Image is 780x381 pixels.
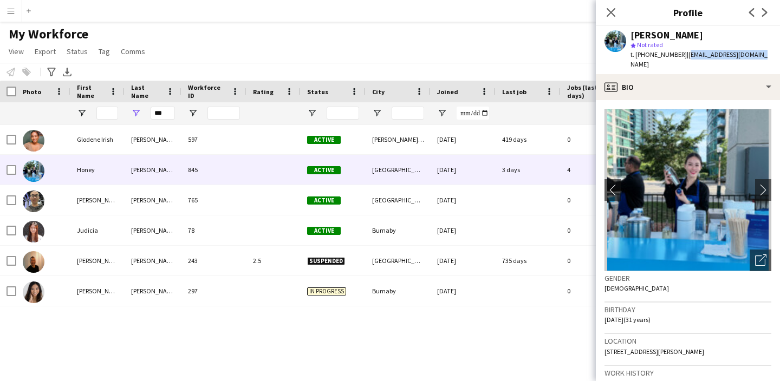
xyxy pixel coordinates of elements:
[121,47,145,56] span: Comms
[366,276,431,306] div: Burnaby
[253,88,274,96] span: Rating
[604,273,771,283] h3: Gender
[307,257,345,265] span: Suspended
[431,276,496,306] div: [DATE]
[307,136,341,144] span: Active
[246,246,301,275] div: 2.5
[502,88,526,96] span: Last job
[77,83,105,100] span: First Name
[181,246,246,275] div: 243
[131,108,141,118] button: Open Filter Menu
[366,155,431,185] div: [GEOGRAPHIC_DATA]
[307,166,341,174] span: Active
[327,107,359,120] input: Status Filter Input
[23,160,44,182] img: Honey Lee
[366,246,431,275] div: [GEOGRAPHIC_DATA]
[437,108,447,118] button: Open Filter Menu
[496,246,561,275] div: 735 days
[131,83,162,100] span: Last Name
[431,124,496,154] div: [DATE]
[561,215,626,245] div: 0
[207,107,240,120] input: Workforce ID Filter Input
[30,44,60,58] a: Export
[181,124,246,154] div: 597
[99,47,110,56] span: Tag
[307,196,341,205] span: Active
[181,155,246,185] div: 845
[496,155,561,185] div: 3 days
[125,246,181,275] div: [PERSON_NAME]
[67,47,88,56] span: Status
[23,88,41,96] span: Photo
[77,108,87,118] button: Open Filter Menu
[125,185,181,215] div: [PERSON_NAME]
[366,185,431,215] div: [GEOGRAPHIC_DATA]
[188,83,227,100] span: Workforce ID
[604,336,771,346] h3: Location
[23,221,44,242] img: Judicia Lee
[392,107,424,120] input: City Filter Input
[35,47,56,56] span: Export
[23,281,44,303] img: Patricia Lee
[372,108,382,118] button: Open Filter Menu
[70,215,125,245] div: Judicia
[23,251,44,273] img: Lenny Lee
[307,227,341,235] span: Active
[125,124,181,154] div: [PERSON_NAME]
[61,65,74,78] app-action-btn: Export XLSX
[431,246,496,275] div: [DATE]
[125,155,181,185] div: [PERSON_NAME]
[96,107,118,120] input: First Name Filter Input
[604,316,651,324] span: [DATE] (31 years)
[45,65,58,78] app-action-btn: Advanced filters
[70,185,125,215] div: [PERSON_NAME]
[567,83,606,100] span: Jobs (last 90 days)
[496,124,561,154] div: 419 days
[188,108,198,118] button: Open Filter Menu
[4,44,28,58] a: View
[181,276,246,306] div: 297
[181,215,246,245] div: 78
[116,44,149,58] a: Comms
[125,276,181,306] div: [PERSON_NAME]
[70,276,125,306] div: [PERSON_NAME]
[23,130,44,152] img: Glodene Irish Lee
[637,41,663,49] span: Not rated
[366,124,431,154] div: [PERSON_NAME]-Rockland
[9,26,88,42] span: My Workforce
[372,88,385,96] span: City
[604,305,771,314] h3: Birthday
[62,44,92,58] a: Status
[70,155,125,185] div: Honey
[630,30,703,40] div: [PERSON_NAME]
[596,5,780,19] h3: Profile
[307,108,317,118] button: Open Filter Menu
[630,50,687,58] span: t. [PHONE_NUMBER]
[437,88,458,96] span: Joined
[630,50,768,68] span: | [EMAIL_ADDRESS][DOMAIN_NAME]
[561,155,626,185] div: 4
[561,124,626,154] div: 0
[151,107,175,120] input: Last Name Filter Input
[431,155,496,185] div: [DATE]
[125,215,181,245] div: [PERSON_NAME]
[307,88,328,96] span: Status
[431,185,496,215] div: [DATE]
[9,47,24,56] span: View
[596,74,780,100] div: Bio
[181,185,246,215] div: 765
[23,190,44,212] img: Jeff Lee
[561,246,626,275] div: 0
[604,347,704,356] span: [STREET_ADDRESS][PERSON_NAME]
[561,276,626,306] div: 0
[604,109,771,271] img: Crew avatar or photo
[457,107,489,120] input: Joined Filter Input
[70,124,125,154] div: Glodene Irish
[604,284,669,292] span: [DEMOGRAPHIC_DATA]
[70,246,125,275] div: [PERSON_NAME]
[750,249,771,271] div: Open photos pop-in
[431,215,496,245] div: [DATE]
[366,215,431,245] div: Burnaby
[94,44,114,58] a: Tag
[561,185,626,215] div: 0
